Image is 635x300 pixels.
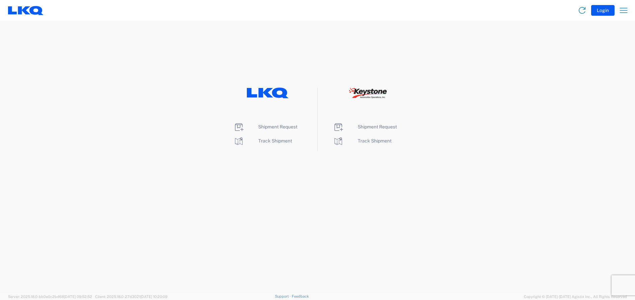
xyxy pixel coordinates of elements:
span: Client: 2025.18.0-27d3021 [95,295,167,299]
span: [DATE] 09:52:52 [64,295,92,299]
span: Track Shipment [358,138,392,143]
a: Shipment Request [333,124,397,129]
a: Track Shipment [333,138,392,143]
span: [DATE] 10:20:09 [140,295,167,299]
a: Feedback [292,294,309,298]
span: Shipment Request [358,124,397,129]
a: Track Shipment [233,138,292,143]
a: Shipment Request [233,124,297,129]
button: Login [591,5,615,16]
a: Support [275,294,292,298]
span: Server: 2025.18.0-bb0e0c2bd68 [8,295,92,299]
span: Shipment Request [258,124,297,129]
span: Track Shipment [258,138,292,143]
span: Copyright © [DATE]-[DATE] Agistix Inc., All Rights Reserved [524,294,627,300]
